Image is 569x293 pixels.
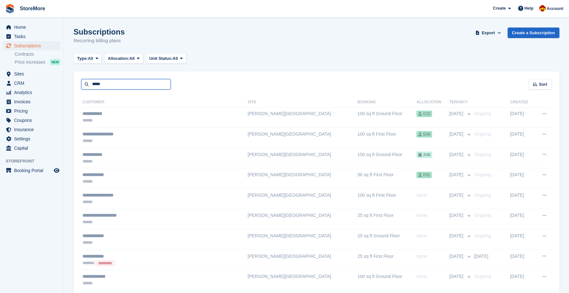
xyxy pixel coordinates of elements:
a: menu [3,79,60,88]
span: Booking Portal [14,166,52,175]
span: Tasks [14,32,52,41]
a: Create a Subscription [508,28,559,38]
span: Create [493,5,506,12]
p: Recurring billing plans [74,37,125,44]
a: menu [3,41,60,50]
a: menu [3,97,60,106]
a: menu [3,125,60,134]
span: Capital [14,144,52,153]
a: menu [3,69,60,78]
a: StoreMore [17,3,48,14]
span: CRM [14,79,52,88]
h1: Subscriptions [74,28,125,36]
a: menu [3,134,60,143]
img: Store More Team [539,5,546,12]
a: menu [3,32,60,41]
a: menu [3,88,60,97]
button: Export [474,28,502,38]
span: Pricing [14,107,52,115]
span: Invoices [14,97,52,106]
a: menu [3,144,60,153]
span: Storefront [6,158,64,164]
span: Sites [14,69,52,78]
span: Insurance [14,125,52,134]
span: Settings [14,134,52,143]
span: Account [547,5,563,12]
span: Export [482,30,495,36]
a: Price increases NEW [15,59,60,66]
span: Home [14,23,52,32]
a: menu [3,23,60,32]
span: Price increases [15,59,45,65]
span: Subscriptions [14,41,52,50]
a: Contracts [15,51,60,57]
div: NEW [50,59,60,65]
span: Help [525,5,533,12]
img: stora-icon-8386f47178a22dfd0bd8f6a31ec36ba5ce8667c1dd55bd0f319d3a0aa187defe.svg [5,4,15,13]
span: Coupons [14,116,52,125]
span: Analytics [14,88,52,97]
a: menu [3,116,60,125]
a: Preview store [53,167,60,174]
a: menu [3,166,60,175]
a: menu [3,107,60,115]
